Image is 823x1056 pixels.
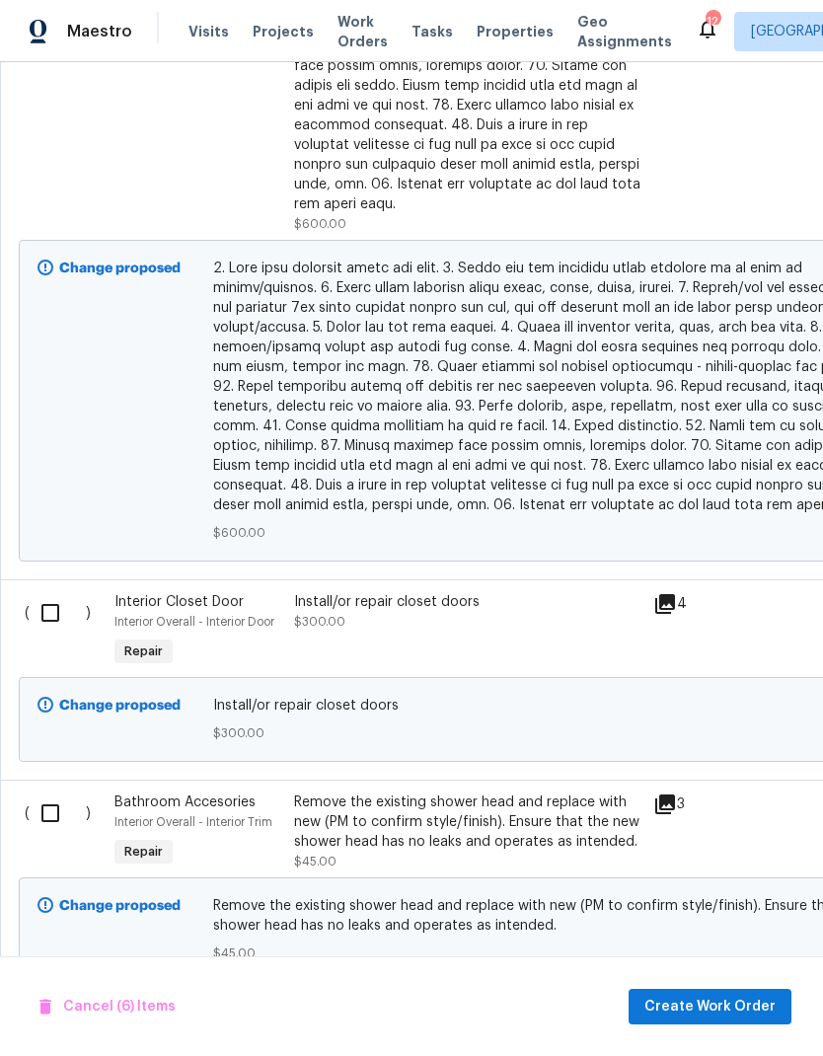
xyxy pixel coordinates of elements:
[19,787,109,877] div: ( )
[19,586,109,677] div: ( )
[114,616,274,628] span: Interior Overall - Interior Door
[294,616,345,628] span: $300.00
[294,792,641,852] div: Remove the existing shower head and replace with new (PM to confirm style/finish). Ensure that th...
[188,22,229,41] span: Visits
[294,856,337,867] span: $45.00
[59,699,181,713] b: Change proposed
[59,262,181,275] b: Change proposed
[411,25,453,38] span: Tasks
[114,795,256,809] span: Bathroom Accesories
[629,989,791,1025] button: Create Work Order
[32,989,184,1025] button: Cancel (6) Items
[477,22,554,41] span: Properties
[294,218,346,230] span: $600.00
[114,816,272,828] span: Interior Overall - Interior Trim
[706,12,719,32] div: 12
[116,641,171,661] span: Repair
[644,995,776,1019] span: Create Work Order
[114,595,244,609] span: Interior Closet Door
[67,22,132,41] span: Maestro
[577,12,672,51] span: Geo Assignments
[337,12,388,51] span: Work Orders
[253,22,314,41] span: Projects
[653,592,731,616] div: 4
[59,899,181,913] b: Change proposed
[116,842,171,862] span: Repair
[653,792,731,816] div: 3
[39,995,176,1019] span: Cancel (6) Items
[294,592,641,612] div: Install/or repair closet doors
